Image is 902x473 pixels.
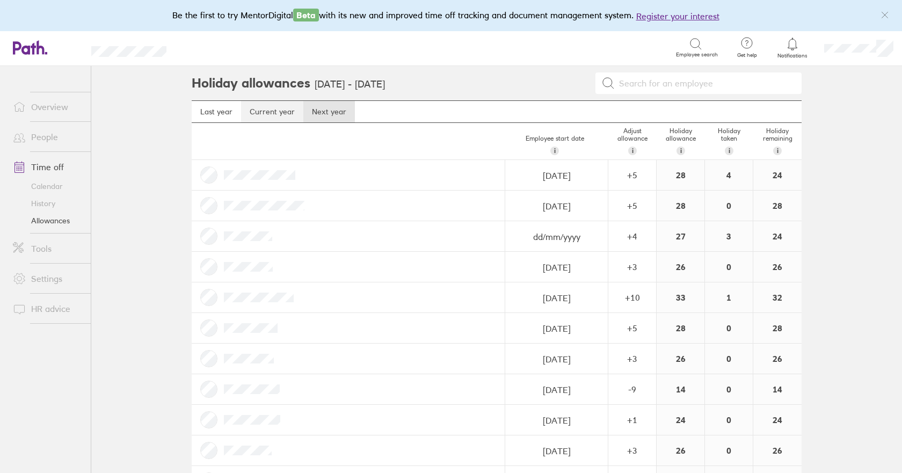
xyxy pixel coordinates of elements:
[705,123,753,159] div: Holiday taken
[554,147,556,155] span: i
[293,9,319,21] span: Beta
[657,344,704,374] div: 26
[609,446,656,455] div: + 3
[753,282,802,312] div: 32
[506,252,607,282] input: dd/mm/yyyy
[4,298,91,319] a: HR advice
[506,161,607,191] input: dd/mm/yyyy
[676,52,718,58] span: Employee search
[775,53,810,59] span: Notifications
[753,160,802,190] div: 24
[192,101,241,122] a: Last year
[705,191,753,221] div: 0
[609,201,656,210] div: + 5
[657,191,704,221] div: 28
[705,282,753,312] div: 1
[609,170,656,180] div: + 5
[4,96,91,118] a: Overview
[172,9,730,23] div: Be the first to try MentorDigital with its new and improved time off tracking and document manage...
[4,195,91,212] a: History
[657,123,705,159] div: Holiday allowance
[506,375,607,405] input: dd/mm/yyyy
[775,37,810,59] a: Notifications
[705,221,753,251] div: 3
[609,415,656,425] div: + 1
[753,313,802,343] div: 28
[729,147,730,155] span: i
[609,354,656,363] div: + 3
[609,384,656,394] div: -9
[4,238,91,259] a: Tools
[506,405,607,435] input: dd/mm/yyyy
[303,101,355,122] a: Next year
[657,374,704,404] div: 14
[680,147,682,155] span: i
[753,344,802,374] div: 26
[657,221,704,251] div: 27
[315,79,385,90] h3: [DATE] - [DATE]
[657,313,704,343] div: 28
[657,405,704,435] div: 24
[705,344,753,374] div: 0
[4,126,91,148] a: People
[632,147,634,155] span: i
[609,231,656,241] div: + 4
[705,313,753,343] div: 0
[501,130,608,159] div: Employee start date
[506,222,607,252] input: dd/mm/yyyy
[705,405,753,435] div: 0
[705,435,753,465] div: 0
[705,160,753,190] div: 4
[636,10,719,23] button: Register your interest
[777,147,779,155] span: i
[4,268,91,289] a: Settings
[4,212,91,229] a: Allowances
[609,293,656,302] div: + 10
[753,405,802,435] div: 24
[753,191,802,221] div: 28
[705,374,753,404] div: 0
[4,178,91,195] a: Calendar
[753,221,802,251] div: 24
[609,323,656,333] div: + 5
[506,344,607,374] input: dd/mm/yyyy
[608,123,657,159] div: Adjust allowance
[657,252,704,282] div: 26
[705,252,753,282] div: 0
[657,282,704,312] div: 33
[753,374,802,404] div: 14
[506,191,607,221] input: dd/mm/yyyy
[192,66,310,100] h2: Holiday allowances
[730,52,765,59] span: Get help
[657,435,704,465] div: 26
[753,252,802,282] div: 26
[506,283,607,313] input: dd/mm/yyyy
[506,314,607,344] input: dd/mm/yyyy
[609,262,656,272] div: + 3
[195,42,223,52] div: Search
[4,156,91,178] a: Time off
[753,435,802,465] div: 26
[506,436,607,466] input: dd/mm/yyyy
[753,123,802,159] div: Holiday remaining
[241,101,303,122] a: Current year
[657,160,704,190] div: 28
[615,73,795,93] input: Search for an employee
